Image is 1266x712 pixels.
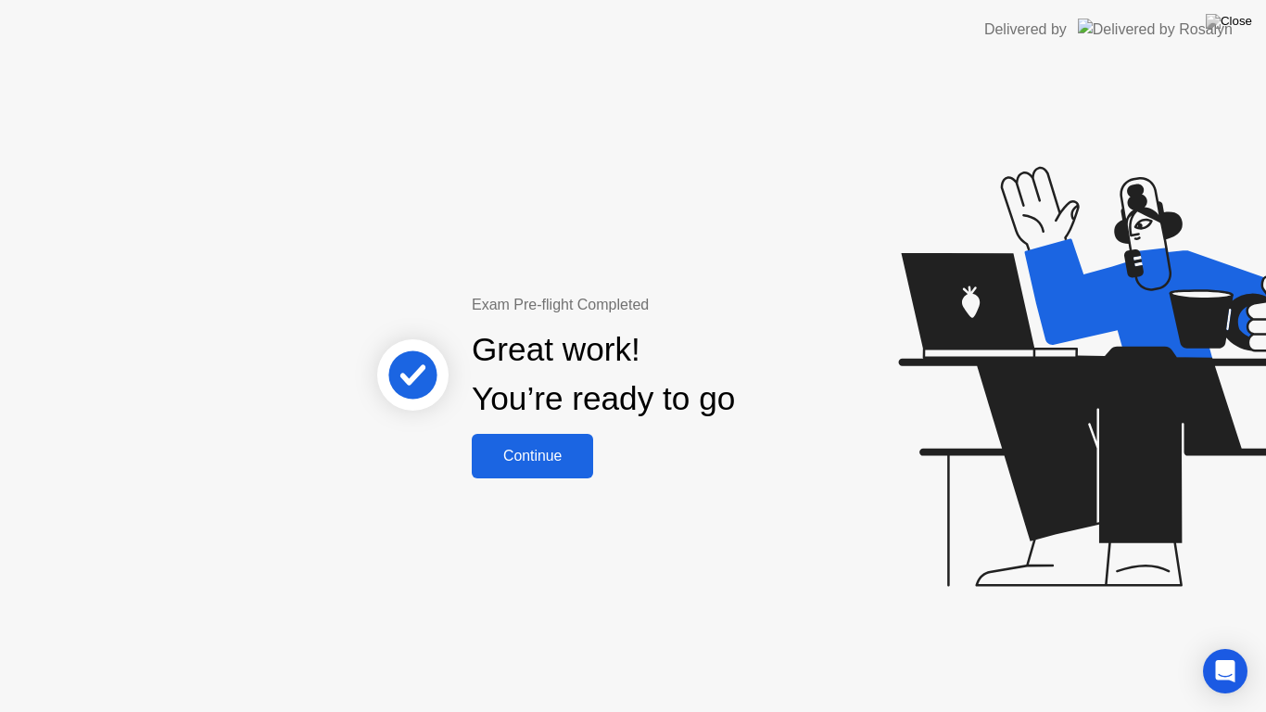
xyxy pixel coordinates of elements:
[472,294,855,316] div: Exam Pre-flight Completed
[984,19,1067,41] div: Delivered by
[472,325,735,424] div: Great work! You’re ready to go
[1078,19,1233,40] img: Delivered by Rosalyn
[1206,14,1252,29] img: Close
[477,448,588,464] div: Continue
[1203,649,1247,693] div: Open Intercom Messenger
[472,434,593,478] button: Continue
